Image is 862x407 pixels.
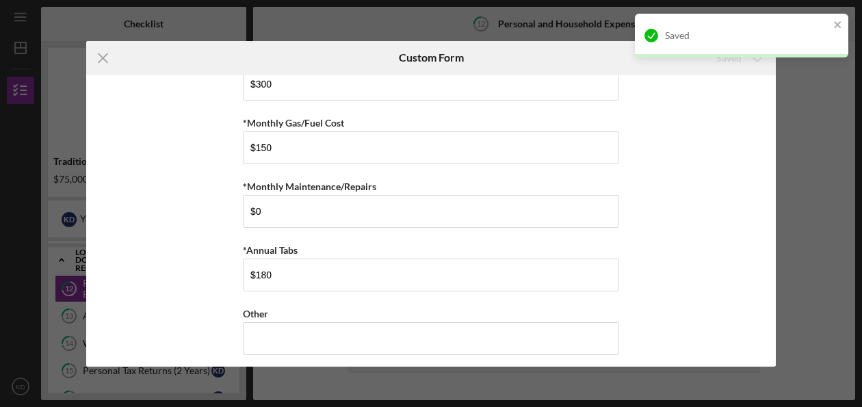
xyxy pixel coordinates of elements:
label: *Monthly Gas/Fuel Cost [243,117,344,129]
button: close [833,19,843,32]
label: Other [243,308,268,319]
label: *Annual Tabs [243,244,298,256]
div: Saved [665,30,829,41]
label: *Monthly Maintenance/Repairs [243,181,376,192]
h6: Custom Form [399,51,464,64]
